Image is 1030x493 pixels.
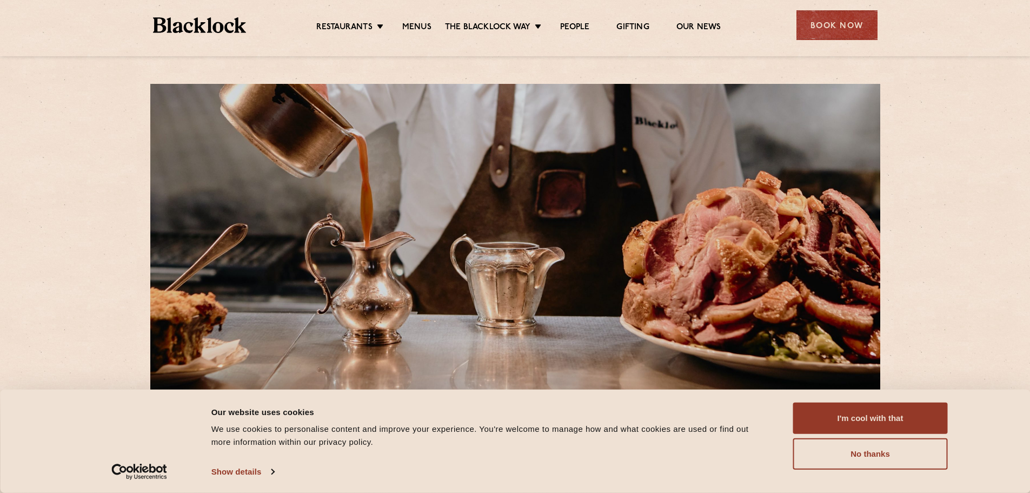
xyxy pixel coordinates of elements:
[92,464,187,480] a: Usercentrics Cookiebot - opens in a new window
[676,22,721,34] a: Our News
[211,423,769,449] div: We use cookies to personalise content and improve your experience. You're welcome to manage how a...
[796,10,878,40] div: Book Now
[560,22,589,34] a: People
[793,438,948,470] button: No thanks
[793,403,948,434] button: I'm cool with that
[616,22,649,34] a: Gifting
[153,17,247,33] img: BL_Textured_Logo-footer-cropped.svg
[211,464,274,480] a: Show details
[445,22,530,34] a: The Blacklock Way
[211,405,769,418] div: Our website uses cookies
[402,22,431,34] a: Menus
[316,22,373,34] a: Restaurants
